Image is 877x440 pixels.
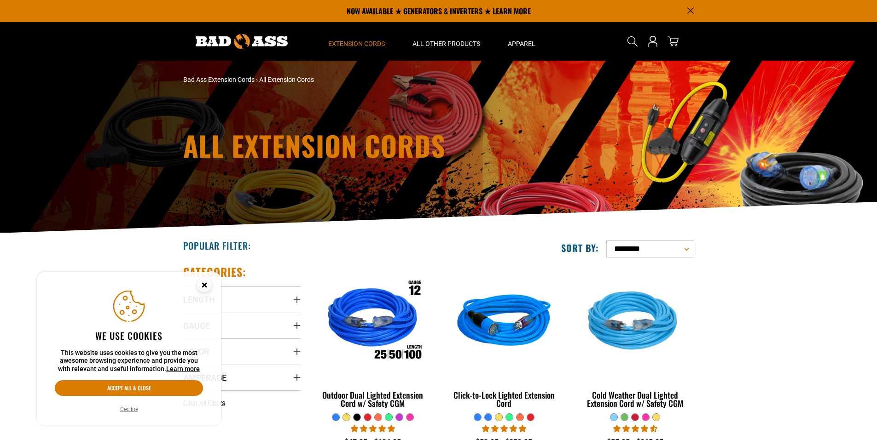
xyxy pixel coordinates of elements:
summary: Length [183,286,301,312]
a: Light Blue Cold Weather Dual Lighted Extension Cord w/ Safety CGM [576,265,694,413]
span: 4.81 stars [351,424,395,433]
a: Outdoor Dual Lighted Extension Cord w/ Safety CGM Outdoor Dual Lighted Extension Cord w/ Safety CGM [314,265,432,413]
a: Learn more [166,365,200,372]
h2: We use cookies [55,330,203,342]
span: Extension Cords [328,40,385,48]
summary: Apparel [494,22,549,61]
h2: Popular Filter: [183,240,251,251]
div: Cold Weather Dual Lighted Extension Cord w/ Safety CGM [576,391,694,407]
button: Accept all & close [55,380,203,396]
nav: breadcrumbs [183,75,519,85]
a: blue Click-to-Lock Lighted Extension Cord [445,265,563,413]
img: Outdoor Dual Lighted Extension Cord w/ Safety CGM [315,269,431,375]
p: This website uses cookies to give you the most awesome browsing experience and provide you with r... [55,349,203,373]
summary: Search [625,34,640,49]
span: › [256,76,258,83]
summary: Color [183,338,301,364]
summary: Gauge [183,313,301,338]
h2: Categories: [183,265,247,279]
summary: Extension Cords [314,22,399,61]
span: 4.87 stars [482,424,526,433]
summary: All Other Products [399,22,494,61]
span: All Extension Cords [259,76,314,83]
span: All Other Products [412,40,480,48]
span: Apparel [508,40,535,48]
h1: All Extension Cords [183,131,519,159]
img: Light Blue [577,269,693,375]
summary: Amperage [183,365,301,390]
a: Bad Ass Extension Cords [183,76,255,83]
div: Click-to-Lock Lighted Extension Cord [445,391,563,407]
aside: Cookie Consent [37,272,221,426]
label: Sort by: [561,242,599,254]
span: 4.61 stars [613,424,657,433]
img: blue [446,269,562,375]
img: Bad Ass Extension Cords [196,34,288,49]
div: Outdoor Dual Lighted Extension Cord w/ Safety CGM [314,391,432,407]
button: Decline [117,405,141,414]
